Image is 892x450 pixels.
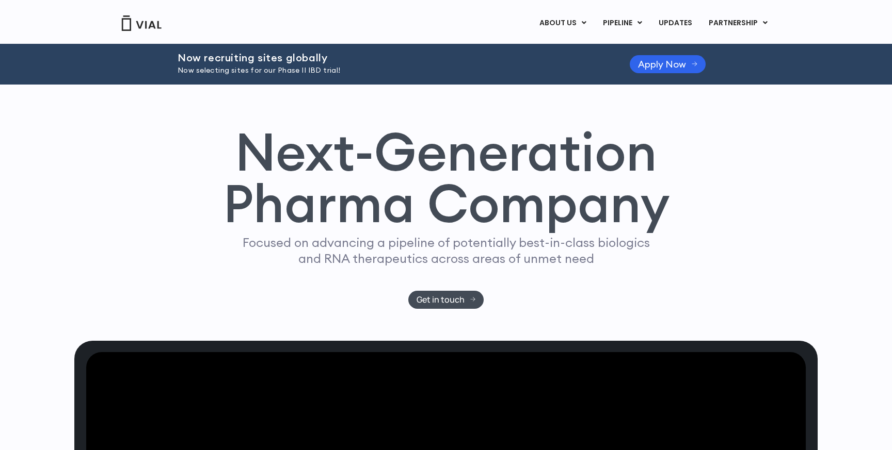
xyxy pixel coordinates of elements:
[650,14,700,32] a: UPDATES
[531,14,594,32] a: ABOUT USMenu Toggle
[238,235,654,266] p: Focused on advancing a pipeline of potentially best-in-class biologics and RNA therapeutics acros...
[700,14,776,32] a: PARTNERSHIPMenu Toggle
[638,60,686,68] span: Apply Now
[630,55,706,73] a: Apply Now
[408,291,484,309] a: Get in touch
[121,15,162,31] img: Vial Logo
[178,65,604,76] p: Now selecting sites for our Phase II IBD trial!
[417,296,465,304] span: Get in touch
[178,52,604,63] h2: Now recruiting sites globally
[222,126,670,230] h1: Next-Generation Pharma Company
[595,14,650,32] a: PIPELINEMenu Toggle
